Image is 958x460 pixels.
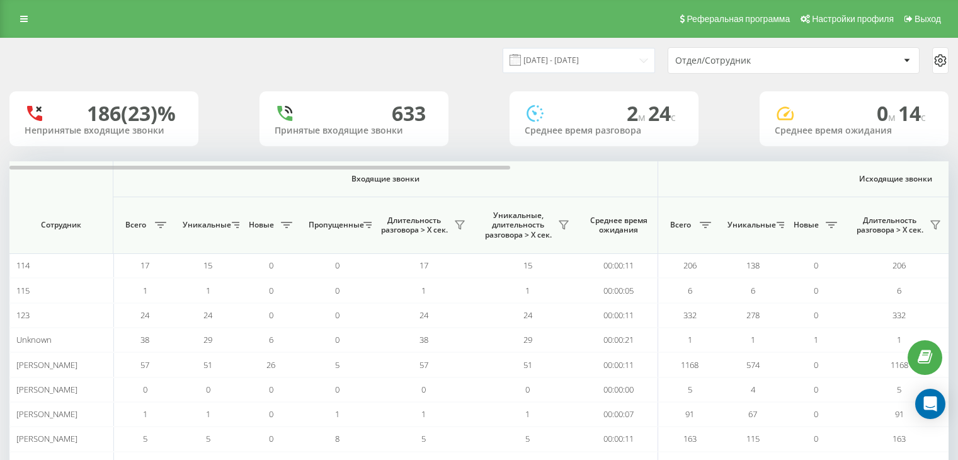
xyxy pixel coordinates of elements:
[891,359,908,371] span: 1168
[140,359,149,371] span: 57
[681,359,699,371] span: 1168
[203,359,212,371] span: 51
[203,334,212,345] span: 29
[335,309,339,321] span: 0
[392,101,426,125] div: 633
[87,101,176,125] div: 186 (23)%
[120,220,151,230] span: Всего
[579,278,658,302] td: 00:00:05
[589,216,648,235] span: Среднее время ожидания
[814,334,818,345] span: 1
[421,408,426,420] span: 1
[877,100,898,127] span: 0
[746,260,760,271] span: 138
[727,220,773,230] span: Уникальные
[853,216,926,235] span: Длительность разговора > Х сек.
[746,433,760,444] span: 115
[269,309,273,321] span: 0
[16,433,77,444] span: [PERSON_NAME]
[814,384,818,395] span: 0
[203,260,212,271] span: 15
[687,14,790,24] span: Реферальная программа
[335,334,339,345] span: 0
[638,110,648,124] span: м
[746,309,760,321] span: 278
[671,110,676,124] span: c
[335,384,339,395] span: 0
[751,334,755,345] span: 1
[269,285,273,296] span: 0
[275,125,433,136] div: Принятые входящие звонки
[775,125,933,136] div: Среднее время ожидания
[892,260,906,271] span: 206
[335,285,339,296] span: 0
[246,220,277,230] span: Новые
[648,100,676,127] span: 24
[269,260,273,271] span: 0
[746,359,760,371] span: 574
[16,384,77,395] span: [PERSON_NAME]
[203,309,212,321] span: 24
[143,408,147,420] span: 1
[664,220,696,230] span: Всего
[688,334,692,345] span: 1
[140,309,149,321] span: 24
[269,433,273,444] span: 0
[627,100,648,127] span: 2
[16,334,52,345] span: Unknown
[523,359,532,371] span: 51
[915,14,941,24] span: Выход
[266,359,275,371] span: 26
[143,285,147,296] span: 1
[812,14,894,24] span: Настройки профиля
[897,384,901,395] span: 5
[419,260,428,271] span: 17
[683,309,697,321] span: 332
[378,216,450,235] span: Длительность разговора > Х сек.
[898,100,926,127] span: 14
[335,359,339,371] span: 5
[523,309,532,321] span: 24
[16,260,30,271] span: 114
[335,433,339,444] span: 8
[579,377,658,402] td: 00:00:00
[146,174,625,184] span: Входящие звонки
[206,408,210,420] span: 1
[269,384,273,395] span: 0
[688,285,692,296] span: 6
[921,110,926,124] span: c
[143,433,147,444] span: 5
[419,309,428,321] span: 24
[897,285,901,296] span: 6
[206,285,210,296] span: 1
[579,253,658,278] td: 00:00:11
[419,359,428,371] span: 57
[814,359,818,371] span: 0
[683,260,697,271] span: 206
[335,408,339,420] span: 1
[16,408,77,420] span: [PERSON_NAME]
[309,220,360,230] span: Пропущенные
[897,334,901,345] span: 1
[892,433,906,444] span: 163
[814,309,818,321] span: 0
[579,427,658,451] td: 00:00:11
[683,433,697,444] span: 163
[421,433,426,444] span: 5
[523,260,532,271] span: 15
[814,260,818,271] span: 0
[421,285,426,296] span: 1
[421,384,426,395] span: 0
[814,285,818,296] span: 0
[579,402,658,427] td: 00:00:07
[140,334,149,345] span: 38
[579,328,658,352] td: 00:00:21
[25,125,183,136] div: Непринятые входящие звонки
[525,285,530,296] span: 1
[888,110,898,124] span: м
[525,433,530,444] span: 5
[16,309,30,321] span: 123
[419,334,428,345] span: 38
[525,408,530,420] span: 1
[523,334,532,345] span: 29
